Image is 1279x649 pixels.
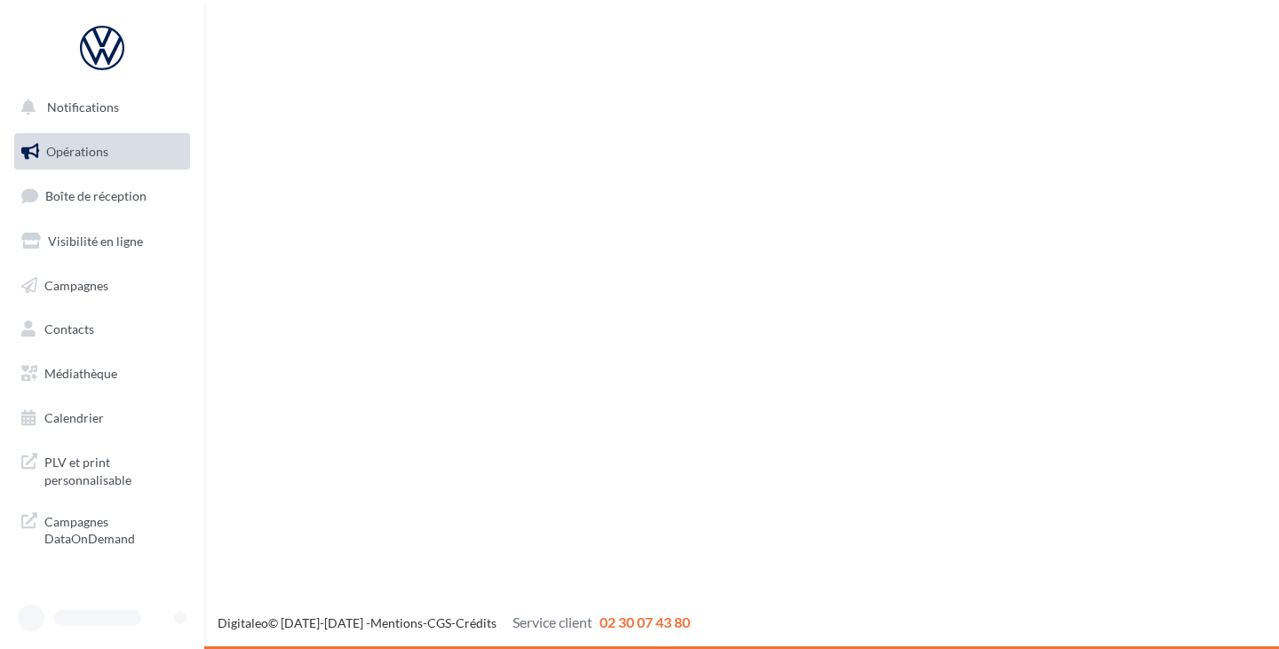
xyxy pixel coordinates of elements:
[218,615,268,630] a: Digitaleo
[44,410,104,425] span: Calendrier
[456,615,497,630] a: Crédits
[44,321,94,336] span: Contacts
[44,450,183,488] span: PLV et print personnalisable
[427,615,451,630] a: CGS
[600,613,690,630] span: 02 30 07 43 80
[47,99,119,115] span: Notifications
[11,443,194,495] a: PLV et print personnalisable
[44,366,117,381] span: Médiathèque
[11,267,194,305] a: Campagnes
[218,615,690,630] span: © [DATE]-[DATE] - - -
[11,355,194,392] a: Médiathèque
[11,400,194,437] a: Calendrier
[46,144,108,159] span: Opérations
[11,311,194,348] a: Contacts
[11,503,194,555] a: Campagnes DataOnDemand
[44,277,108,292] span: Campagnes
[45,188,147,203] span: Boîte de réception
[370,615,423,630] a: Mentions
[44,510,183,548] span: Campagnes DataOnDemand
[512,613,592,630] span: Service client
[11,89,187,126] button: Notifications
[11,223,194,260] a: Visibilité en ligne
[48,233,143,249] span: Visibilité en ligne
[11,133,194,170] a: Opérations
[11,177,194,215] a: Boîte de réception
